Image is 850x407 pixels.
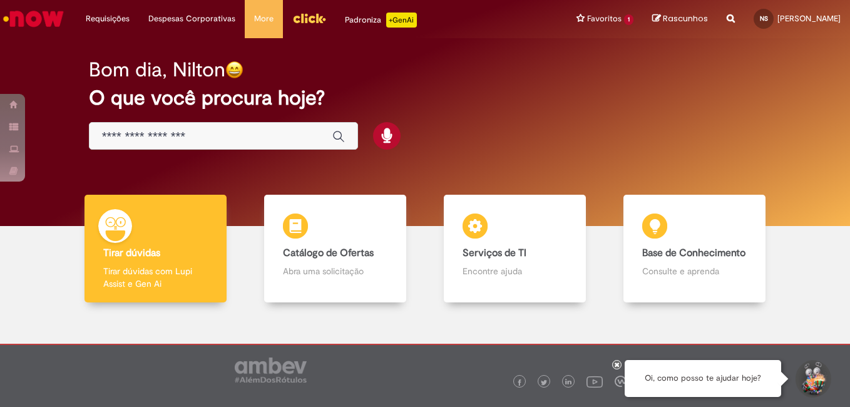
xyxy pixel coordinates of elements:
span: Despesas Corporativas [148,13,235,25]
p: Tirar dúvidas com Lupi Assist e Gen Ai [103,265,208,290]
p: Encontre ajuda [463,265,568,277]
span: Rascunhos [663,13,708,24]
span: More [254,13,274,25]
a: Serviços de TI Encontre ajuda [425,195,605,303]
span: NS [760,14,768,23]
img: happy-face.png [225,61,243,79]
img: logo_footer_facebook.png [516,379,523,386]
button: Iniciar Conversa de Suporte [794,360,831,398]
a: Catálogo de Ofertas Abra uma solicitação [245,195,425,303]
b: Catálogo de Ofertas [283,247,374,259]
p: Consulte e aprenda [642,265,747,277]
b: Base de Conhecimento [642,247,745,259]
b: Serviços de TI [463,247,526,259]
span: [PERSON_NAME] [777,13,841,24]
h2: Bom dia, Nilton [89,59,225,81]
p: +GenAi [386,13,417,28]
img: ServiceNow [1,6,66,31]
p: Abra uma solicitação [283,265,388,277]
b: Tirar dúvidas [103,247,160,259]
span: 1 [624,14,633,25]
img: logo_footer_linkedin.png [565,379,571,386]
h2: O que você procura hoje? [89,87,762,109]
img: click_logo_yellow_360x200.png [292,9,326,28]
img: logo_footer_workplace.png [615,376,626,387]
span: Favoritos [587,13,622,25]
div: Oi, como posso te ajudar hoje? [625,360,781,397]
img: logo_footer_ambev_rotulo_gray.png [235,358,307,383]
a: Rascunhos [652,13,708,25]
a: Base de Conhecimento Consulte e aprenda [605,195,784,303]
img: logo_footer_youtube.png [586,373,603,389]
span: Requisições [86,13,130,25]
img: logo_footer_twitter.png [541,379,547,386]
div: Padroniza [345,13,417,28]
a: Tirar dúvidas Tirar dúvidas com Lupi Assist e Gen Ai [66,195,245,303]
